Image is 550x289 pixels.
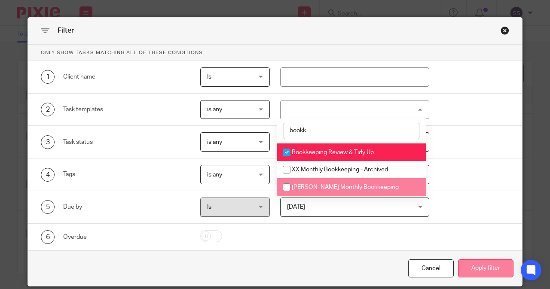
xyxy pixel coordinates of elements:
span: Filter [58,27,74,34]
div: Close this dialog window [501,26,509,35]
span: Is [207,74,211,80]
span: is any [207,139,222,145]
div: Task status [63,138,190,146]
div: 5 [41,200,55,214]
div: 6 [41,230,55,244]
div: Due by [63,203,190,211]
div: 1 [41,70,55,84]
span: [PERSON_NAME] Monthly Bookkeeping [292,184,399,190]
button: Apply filter [458,259,513,278]
div: Client name [63,73,190,81]
p: Only show tasks matching all of these conditions [28,45,522,61]
div: Close this dialog window [408,259,454,278]
span: is any [207,106,222,113]
div: Task templates [63,105,190,114]
div: 3 [41,135,55,149]
div: 2 [41,103,55,116]
div: Tags [63,170,190,179]
div: 4 [41,168,55,182]
span: is any [207,172,222,178]
span: XX Monthly Bookkeeping - Archived [292,167,388,173]
div: Overdue [63,233,190,241]
input: Search options... [284,123,419,139]
span: [DATE] [287,204,305,210]
span: Bookkeeping Review & Tidy Up [292,149,374,155]
span: Is [207,204,211,210]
